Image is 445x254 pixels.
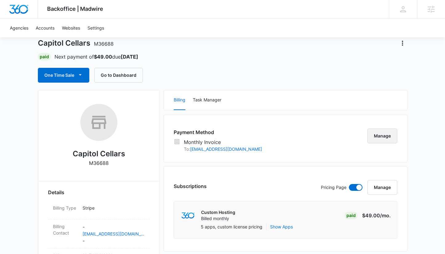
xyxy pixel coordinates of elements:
[121,54,138,60] strong: [DATE]
[58,18,84,37] a: Websites
[55,53,138,60] p: Next payment of due
[174,90,185,110] button: Billing
[48,201,150,219] div: Billing TypeStripe
[380,212,391,219] span: /mo.
[6,18,32,37] a: Agencies
[181,212,195,219] img: marketing360Logo
[174,129,262,136] h3: Payment Method
[362,212,391,219] p: $49.00
[193,90,221,110] button: Task Manager
[73,148,125,159] h2: Capitol Cellars
[184,138,262,146] p: Monthly Invoice
[184,146,262,152] p: To:
[201,215,235,222] p: Billed monthly
[201,223,262,230] p: 5 apps, custom license pricing
[89,159,109,167] p: M36688
[47,6,103,12] span: Backoffice | Madwire
[38,68,89,83] button: One Time Sale
[84,18,108,37] a: Settings
[174,182,207,190] h3: Subscriptions
[32,18,58,37] a: Accounts
[201,209,235,215] p: Custom Hosting
[83,205,145,211] p: Stripe
[83,231,145,237] a: [EMAIL_ADDRESS][DOMAIN_NAME]
[53,205,78,211] dt: Billing Type
[83,223,145,244] dd: - -
[345,212,358,219] div: Paid
[190,146,262,152] a: [EMAIL_ADDRESS][DOMAIN_NAME]
[270,223,293,230] button: Show Apps
[94,54,112,60] strong: $49.00
[398,38,407,48] button: Actions
[367,180,397,195] button: Manage
[38,39,114,48] h1: Capitol Cellars
[38,53,51,60] div: Paid
[48,189,64,196] span: Details
[94,68,143,83] button: Go to Dashboard
[53,223,78,236] dt: Billing Contact
[321,184,346,191] p: Pricing Page
[94,41,114,47] span: M36688
[48,219,150,248] div: Billing Contact-[EMAIL_ADDRESS][DOMAIN_NAME]-
[367,129,397,143] button: Manage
